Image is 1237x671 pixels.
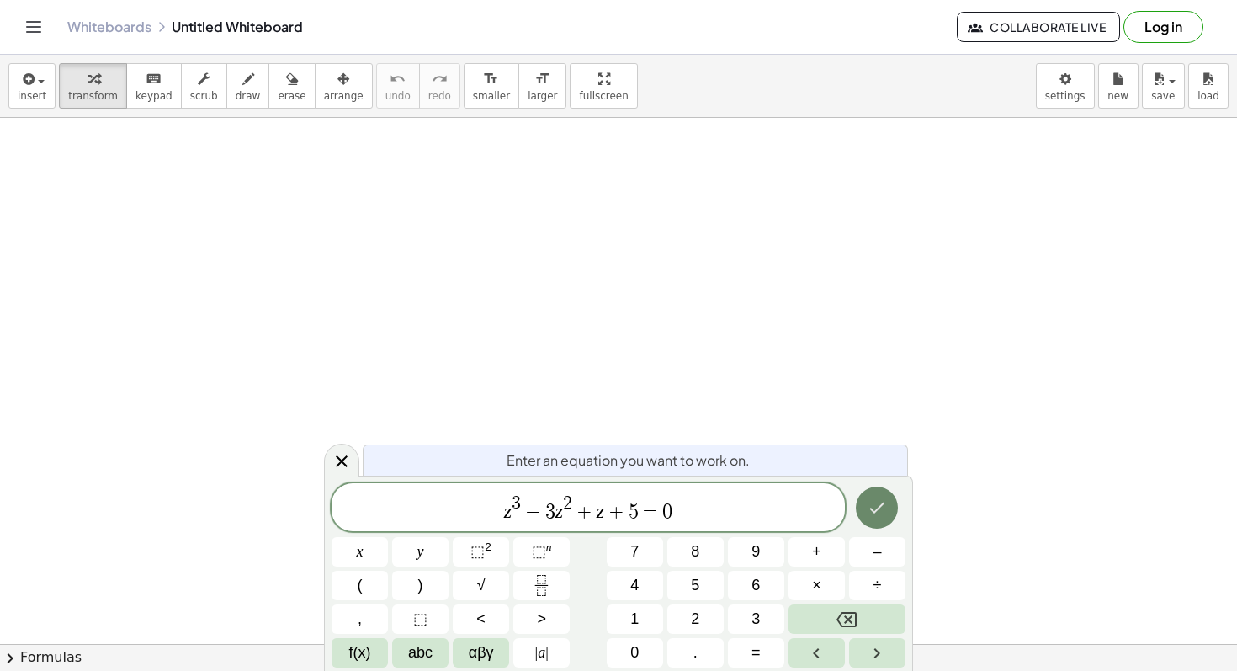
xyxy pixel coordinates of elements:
var: z [504,500,512,522]
span: 3 [512,494,521,513]
span: ) [418,574,423,597]
span: > [537,608,546,631]
span: 1 [630,608,639,631]
button: x [332,537,388,567]
var: z [597,500,604,522]
span: scrub [190,90,218,102]
button: Squared [453,537,509,567]
span: | [535,644,539,661]
sup: 2 [485,541,491,553]
button: 3 [728,604,784,634]
span: keypad [135,90,173,102]
span: 9 [751,541,760,563]
button: insert [8,63,56,109]
span: x [357,541,364,563]
span: draw [236,90,261,102]
button: Log in [1123,11,1203,43]
span: new [1107,90,1128,102]
span: erase [278,90,305,102]
span: Enter an equation you want to work on. [507,450,750,471]
span: 7 [630,541,639,563]
a: Whiteboards [67,19,151,35]
span: redo [428,90,451,102]
button: load [1188,63,1229,109]
span: < [476,608,486,631]
button: Divide [849,571,905,600]
sup: n [546,541,552,553]
button: 1 [607,604,663,634]
span: 5 [629,502,639,522]
span: . [693,642,698,664]
button: undoundo [376,63,420,109]
span: 6 [751,574,760,597]
button: erase [268,63,315,109]
span: undo [385,90,411,102]
span: + [812,541,821,563]
span: + [572,502,597,522]
button: Absolute value [513,638,570,668]
button: y [392,537,449,567]
span: ⬚ [532,543,546,560]
button: fullscreen [570,63,637,109]
span: αβγ [469,642,494,664]
button: Alphabet [392,638,449,668]
span: transform [68,90,118,102]
button: save [1142,63,1185,109]
button: . [667,638,724,668]
span: ( [358,574,363,597]
i: undo [390,69,406,89]
span: save [1151,90,1175,102]
button: Plus [788,537,845,567]
span: smaller [473,90,510,102]
button: Functions [332,638,388,668]
button: format_sizesmaller [464,63,519,109]
button: 8 [667,537,724,567]
span: settings [1045,90,1086,102]
span: , [358,608,362,631]
button: Fraction [513,571,570,600]
button: 5 [667,571,724,600]
span: 0 [630,642,639,664]
var: z [555,500,563,522]
button: new [1098,63,1139,109]
button: format_sizelarger [518,63,566,109]
button: draw [226,63,270,109]
span: 8 [691,541,699,563]
span: abc [408,642,433,664]
span: 3 [545,502,555,522]
button: redoredo [419,63,460,109]
button: Done [856,487,898,529]
span: 2 [563,494,572,513]
span: = [639,502,663,522]
button: Backspace [788,604,905,634]
span: = [751,642,761,664]
span: ÷ [873,574,882,597]
button: 0 [607,638,663,668]
button: 7 [607,537,663,567]
span: ⬚ [413,608,427,631]
button: arrange [315,63,373,109]
i: redo [432,69,448,89]
button: Placeholder [392,604,449,634]
span: 4 [630,574,639,597]
button: Greek alphabet [453,638,509,668]
button: Equals [728,638,784,668]
button: Collaborate Live [957,12,1120,42]
span: a [535,642,549,664]
button: Minus [849,537,905,567]
i: keyboard [146,69,162,89]
span: 3 [751,608,760,631]
span: larger [528,90,557,102]
button: scrub [181,63,227,109]
i: format_size [534,69,550,89]
span: load [1197,90,1219,102]
button: Right arrow [849,638,905,668]
span: √ [477,574,486,597]
button: Square root [453,571,509,600]
button: Left arrow [788,638,845,668]
button: keyboardkeypad [126,63,182,109]
button: 9 [728,537,784,567]
button: Times [788,571,845,600]
button: Superscript [513,537,570,567]
span: × [812,574,821,597]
